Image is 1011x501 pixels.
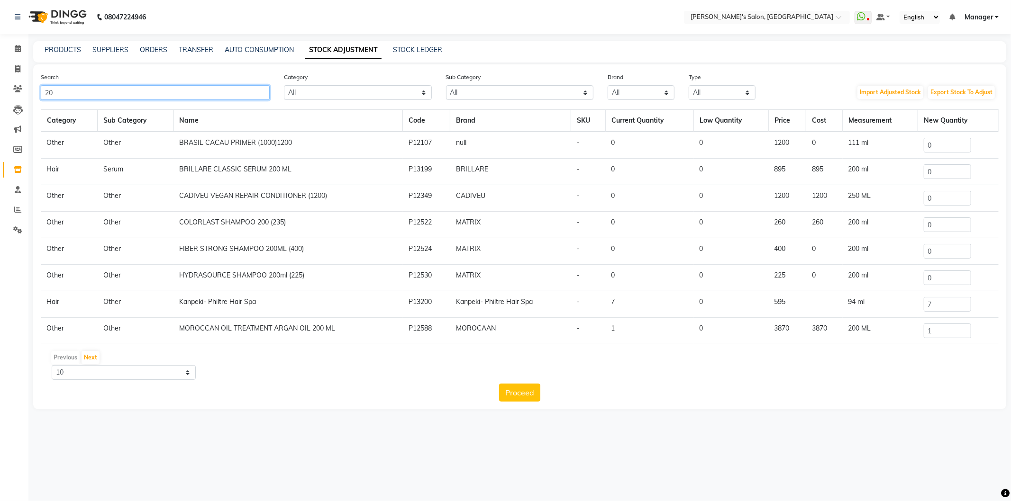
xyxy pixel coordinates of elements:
[694,159,769,185] td: 0
[605,159,693,185] td: 0
[694,291,769,318] td: 0
[173,344,403,371] td: OILTHARAPIE SHAMPOO 200 ML (215)
[605,185,693,212] td: 0
[450,318,571,344] td: MOROCAAN
[694,265,769,291] td: 0
[450,212,571,238] td: MATRIX
[98,159,173,185] td: Serum
[305,42,382,59] a: STOCK ADJUSTMENT
[92,45,128,54] a: SUPPLIERS
[843,110,918,132] th: Measurement
[768,291,806,318] td: 595
[173,318,403,344] td: MOROCCAN OIL TREATMENT ARGAN OIL 200 ML
[571,132,606,159] td: -
[450,238,571,265] td: MATRIX
[806,110,843,132] th: Cost
[694,132,769,159] td: 0
[403,212,450,238] td: P12522
[694,344,769,371] td: 0
[768,110,806,132] th: Price
[450,110,571,132] th: Brand
[41,291,98,318] td: Hair
[173,265,403,291] td: HYDRASOURCE SHAMPOO 200ml (225)
[694,110,769,132] th: Low Quantity
[928,86,995,99] button: Export Stock To Adjust
[843,159,918,185] td: 200 ml
[98,212,173,238] td: Other
[768,238,806,265] td: 400
[605,344,693,371] td: 0
[843,212,918,238] td: 200 ml
[403,110,450,132] th: Code
[173,132,403,159] td: BRASIL CACAU PRIMER (1000)1200
[403,291,450,318] td: P13200
[605,212,693,238] td: 0
[768,185,806,212] td: 1200
[450,265,571,291] td: MATRIX
[140,45,167,54] a: ORDERS
[571,159,606,185] td: -
[98,238,173,265] td: Other
[403,344,450,371] td: P12534
[98,318,173,344] td: Other
[768,344,806,371] td: 215
[689,73,701,81] label: Type
[98,291,173,318] td: Other
[768,318,806,344] td: 3870
[768,212,806,238] td: 260
[571,344,606,371] td: -
[571,265,606,291] td: -
[806,212,843,238] td: 260
[98,344,173,371] td: Other
[41,344,98,371] td: Other
[857,86,923,99] button: Import Adjusted Stock
[806,238,843,265] td: 0
[605,291,693,318] td: 7
[173,238,403,265] td: FIBER STRONG SHAMPOO 200ML (400)
[450,185,571,212] td: CADIVEU
[571,185,606,212] td: -
[446,73,481,81] label: Sub Category
[82,351,100,364] button: Next
[806,265,843,291] td: 0
[843,265,918,291] td: 200 ml
[41,85,270,100] input: Search Product
[843,344,918,371] td: 200 ml
[173,291,403,318] td: Kanpeki- Philtre Hair Spa
[571,291,606,318] td: -
[41,110,98,132] th: Category
[605,132,693,159] td: 0
[768,132,806,159] td: 1200
[41,73,59,81] label: Search
[694,318,769,344] td: 0
[843,185,918,212] td: 250 ML
[843,291,918,318] td: 94 ml
[768,265,806,291] td: 225
[403,132,450,159] td: P12107
[104,4,146,30] b: 08047224946
[98,265,173,291] td: Other
[225,45,294,54] a: AUTO CONSUMPTION
[965,12,993,22] span: Manager
[403,318,450,344] td: P12588
[98,132,173,159] td: Other
[403,185,450,212] td: P12349
[768,159,806,185] td: 895
[98,110,173,132] th: Sub Category
[41,238,98,265] td: Other
[403,265,450,291] td: P12530
[403,238,450,265] td: P12524
[806,159,843,185] td: 895
[806,344,843,371] td: 0
[393,45,442,54] a: STOCK LEDGER
[284,73,308,81] label: Category
[843,318,918,344] td: 200 ML
[173,110,403,132] th: Name
[694,238,769,265] td: 0
[918,110,999,132] th: New Quantity
[843,238,918,265] td: 200 ml
[605,265,693,291] td: 0
[843,132,918,159] td: 111 ml
[806,132,843,159] td: 0
[605,318,693,344] td: 1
